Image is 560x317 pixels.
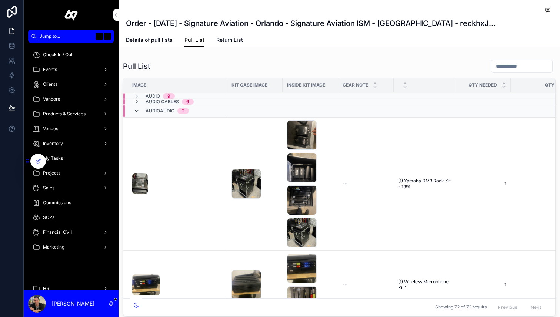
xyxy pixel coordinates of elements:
[40,33,93,39] span: Jump to...
[435,304,487,310] span: Showing 72 of 72 results
[43,229,73,235] span: Financial OVH
[28,122,114,135] a: Venues
[28,196,114,209] a: Commissions
[231,82,267,88] span: Kit Case Image
[28,30,114,43] button: Jump to...K
[460,181,506,187] a: 1
[28,78,114,91] a: Clients
[43,185,54,191] span: Sales
[43,126,58,132] span: Venues
[167,93,170,99] div: 9
[146,108,174,114] span: AudioAudio
[469,82,497,88] span: QTY Needed
[43,81,57,87] span: Clients
[28,107,114,121] a: Products & Services
[186,99,189,105] div: 6
[28,282,114,295] a: HR
[132,173,148,194] img: IMG_7672.jpg
[132,173,223,194] a: IMG_7672.jpg
[43,244,64,250] span: Marketing
[126,18,497,28] h1: Order - [DATE] - Signature Aviation - Orlando - Signature Aviation ISM - [GEOGRAPHIC_DATA] - reck...
[460,282,506,288] a: 1
[343,282,347,288] span: --
[43,52,73,58] span: Check In / Out
[43,215,54,220] span: SOPs
[43,200,71,206] span: Commissions
[28,63,114,76] a: Events
[146,99,179,105] span: Audio Cables
[184,33,204,47] a: Pull List
[28,48,114,61] a: Check In / Out
[64,9,78,21] img: App logo
[28,181,114,195] a: Sales
[28,240,114,254] a: Marketing
[343,181,389,187] a: --
[43,96,60,102] span: Vendors
[126,36,173,44] span: Details of pull lists
[28,226,114,239] a: Financial OVH
[132,274,160,295] img: wireless-mic-kit-1-interior-.jpg
[343,282,389,288] a: --
[43,170,60,176] span: Projects
[28,92,114,106] a: Vendors
[182,108,184,114] div: 2
[123,61,150,71] h1: Pull List
[398,279,451,291] a: (1) Wireless Microphone Kit 1
[287,82,325,88] span: Inside Kit Image
[126,33,173,48] a: Details of pull lists
[398,178,451,190] a: (1) Yamaha DM3 Rack Kit - 1991
[28,166,114,180] a: Projects
[216,33,243,48] a: Return List
[343,82,368,88] span: Gear Note
[343,181,347,187] span: --
[43,67,57,72] span: Events
[104,33,110,39] span: K
[43,155,63,161] span: My Tasks
[132,274,223,295] a: wireless-mic-kit-1-interior-.jpg
[28,152,114,165] a: My Tasks
[43,286,49,291] span: HR
[146,93,160,99] span: Audio
[132,82,146,88] span: Image
[43,111,86,117] span: Products & Services
[28,211,114,224] a: SOPs
[52,300,94,307] p: [PERSON_NAME]
[24,43,119,290] div: scrollable content
[43,141,63,146] span: Inventory
[216,36,243,44] span: Return List
[184,36,204,44] span: Pull List
[28,137,114,150] a: Inventory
